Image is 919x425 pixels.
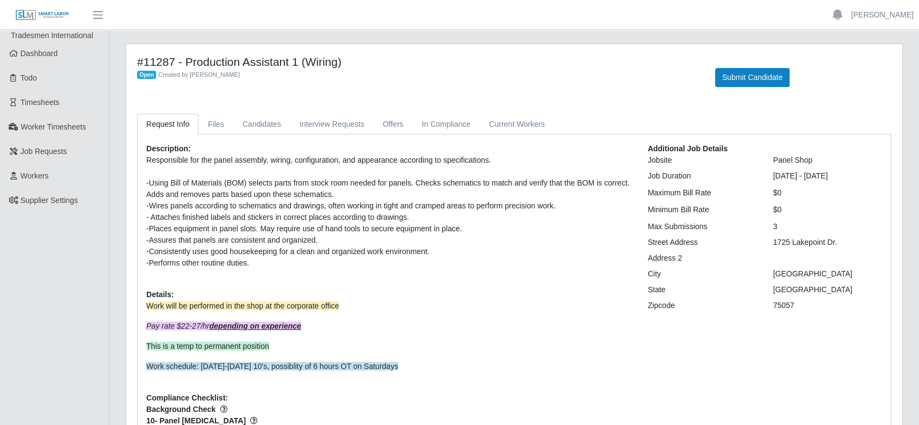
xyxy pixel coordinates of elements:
div: Panel Shop [765,155,891,166]
div: Zipcode [639,300,765,311]
div: [DATE] - [DATE] [765,170,891,182]
div: $0 [765,204,891,215]
div: [GEOGRAPHIC_DATA] [765,284,891,295]
div: -Places equipment in panel slots. May require use of hand tools to secure equipment in place. [146,223,631,235]
span: Workers [21,171,49,180]
strong: depending on experience [209,322,301,330]
span: Timesheets [21,98,60,107]
a: [PERSON_NAME] [851,9,914,21]
b: Description: [146,144,191,153]
span: Dashboard [21,49,58,58]
a: In Compliance [413,114,480,135]
div: [GEOGRAPHIC_DATA] [765,268,891,280]
div: 75057 [765,300,891,311]
span: Tradesmen International [11,31,93,40]
div: Jobsite [639,155,765,166]
span: Work schedule: [DATE]-[DATE] 10's, possiblity of 6 hours OT on Saturdays [146,362,398,371]
div: Max Submissions [639,221,765,232]
div: Maximum Bill Rate [639,187,765,199]
span: Work will be performed in the shop at the corporate office [146,301,339,310]
div: Job Duration [639,170,765,182]
span: Job Requests [21,147,67,156]
a: Request Info [137,114,198,135]
div: -Wires panels according to schematics and drawings, often working in tight and cramped areas to p... [146,200,631,212]
a: Candidates [233,114,290,135]
button: Submit Candidate [715,68,790,87]
b: Additional Job Details [648,144,728,153]
div: Address 2 [639,252,765,264]
div: -Using Bill of Materials (BOM) selects parts from stock room needed for panels. Checks schematics... [146,177,631,200]
b: Details: [146,290,174,299]
span: Background Check [146,404,631,415]
div: -Consistently uses good housekeeping for a clean and organized work environment. [146,246,631,257]
div: -Performs other routine duties. [146,257,631,269]
div: Street Address [639,237,765,248]
div: - Attaches finished labels and stickers in correct places according to drawings. [146,212,631,223]
div: 3 [765,221,891,232]
b: Compliance Checklist: [146,393,228,402]
div: State [639,284,765,295]
span: Supplier Settings [21,196,78,205]
span: This is a temp to permanent position [146,342,269,350]
div: City [639,268,765,280]
a: Interview Requests [290,114,374,135]
em: Pay rate $22-27/hr [146,322,301,330]
span: Worker Timesheets [21,122,86,131]
span: Open [137,71,156,79]
a: Current Workers [480,114,554,135]
div: $0 [765,187,891,199]
div: -Assures that panels are consistent and organized. [146,235,631,246]
a: Offers [374,114,413,135]
img: SLM Logo [15,9,70,21]
div: Responsible for the panel assembly, wiring, configuration, and appearance according to specificat... [146,155,631,166]
h4: #11287 - Production Assistant 1 (Wiring) [137,55,699,69]
span: Created by [PERSON_NAME] [158,71,240,78]
span: Todo [21,73,37,82]
div: 1725 Lakepoint Dr. [765,237,891,248]
div: Minimum Bill Rate [639,204,765,215]
a: Files [198,114,233,135]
